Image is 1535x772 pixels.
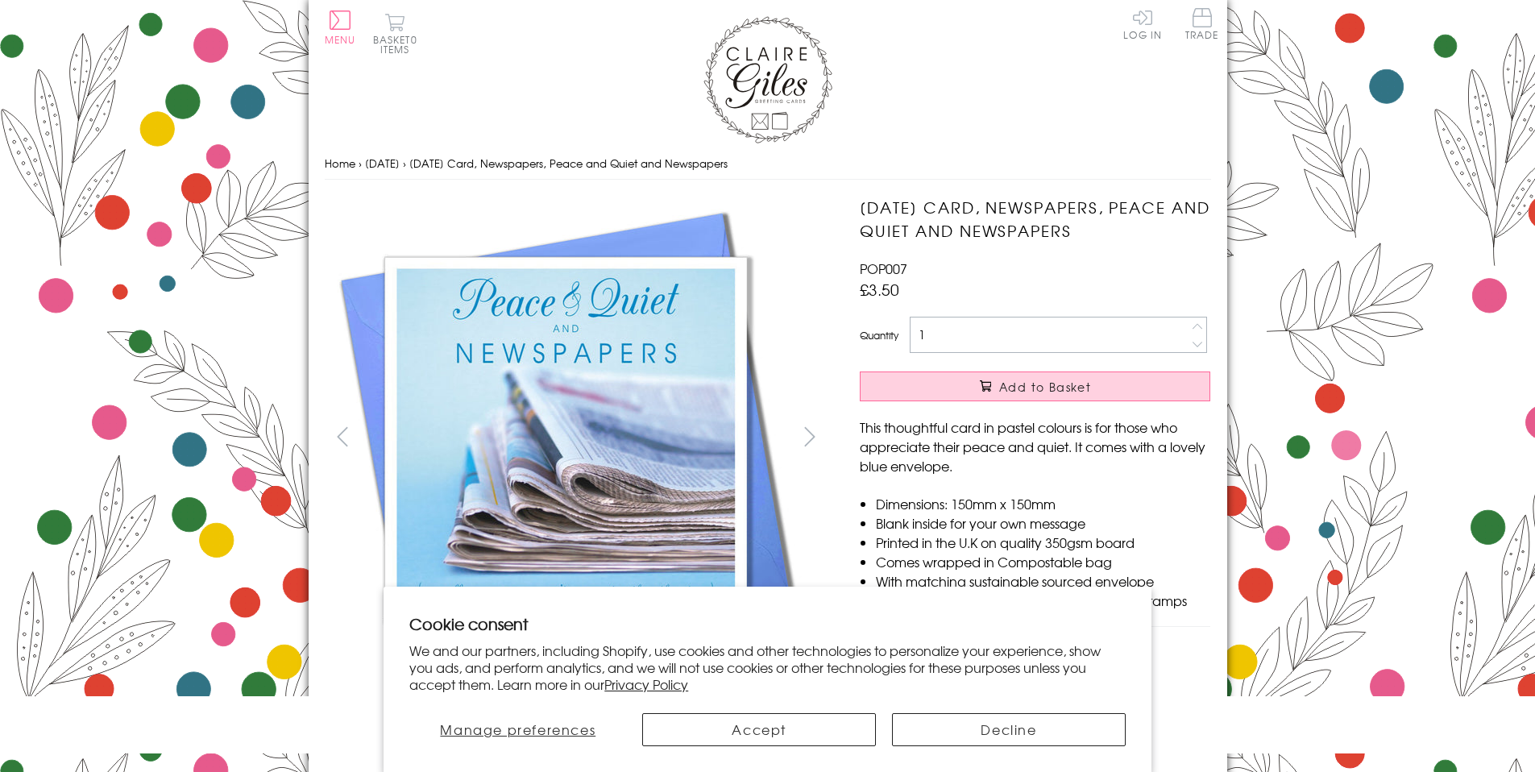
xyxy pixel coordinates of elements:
[860,278,899,301] span: £3.50
[325,147,1211,181] nav: breadcrumbs
[325,196,808,679] img: Father's Day Card, Newspapers, Peace and Quiet and Newspapers
[325,32,356,47] span: Menu
[876,552,1210,571] li: Comes wrapped in Compostable bag
[403,156,406,171] span: ›
[1123,8,1162,39] a: Log In
[860,417,1210,475] p: This thoughtful card in pastel colours is for those who appreciate their peace and quiet. It come...
[703,16,832,143] img: Claire Giles Greetings Cards
[409,156,728,171] span: [DATE] Card, Newspapers, Peace and Quiet and Newspapers
[860,196,1210,243] h1: [DATE] Card, Newspapers, Peace and Quiet and Newspapers
[373,13,417,54] button: Basket0 items
[860,328,898,342] label: Quantity
[892,713,1126,746] button: Decline
[791,418,828,454] button: next
[999,379,1091,395] span: Add to Basket
[380,32,417,56] span: 0 items
[876,513,1210,533] li: Blank inside for your own message
[409,713,626,746] button: Manage preferences
[642,713,876,746] button: Accept
[325,156,355,171] a: Home
[876,571,1210,591] li: With matching sustainable sourced envelope
[1185,8,1219,43] a: Trade
[604,674,688,694] a: Privacy Policy
[325,10,356,44] button: Menu
[409,612,1126,635] h2: Cookie consent
[876,494,1210,513] li: Dimensions: 150mm x 150mm
[876,533,1210,552] li: Printed in the U.K on quality 350gsm board
[359,156,362,171] span: ›
[860,371,1210,401] button: Add to Basket
[365,156,400,171] a: [DATE]
[860,259,907,278] span: POP007
[1185,8,1219,39] span: Trade
[440,720,595,739] span: Manage preferences
[409,642,1126,692] p: We and our partners, including Shopify, use cookies and other technologies to personalize your ex...
[325,418,361,454] button: prev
